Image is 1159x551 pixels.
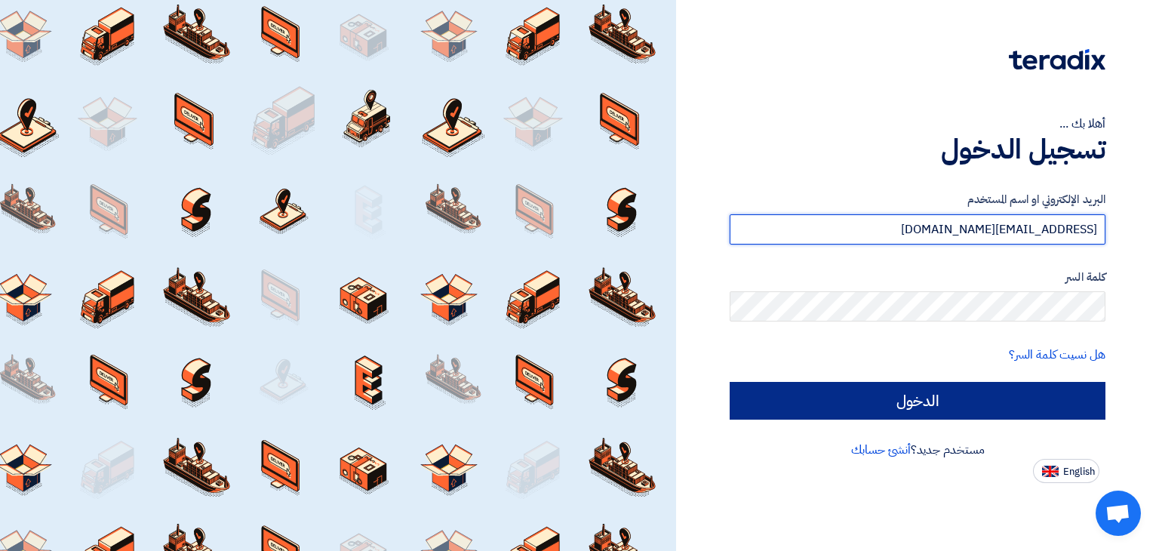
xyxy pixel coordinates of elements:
[730,441,1105,459] div: مستخدم جديد؟
[1009,49,1105,70] img: Teradix logo
[730,115,1105,133] div: أهلا بك ...
[730,133,1105,166] h1: تسجيل الدخول
[730,382,1105,420] input: الدخول
[1042,466,1059,477] img: en-US.png
[1033,459,1099,483] button: English
[1063,466,1095,477] span: English
[1096,491,1141,536] div: Open chat
[730,214,1105,245] input: أدخل بريد العمل الإلكتروني او اسم المستخدم الخاص بك ...
[851,441,911,459] a: أنشئ حسابك
[1009,346,1105,364] a: هل نسيت كلمة السر؟
[730,191,1105,208] label: البريد الإلكتروني او اسم المستخدم
[730,269,1105,286] label: كلمة السر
